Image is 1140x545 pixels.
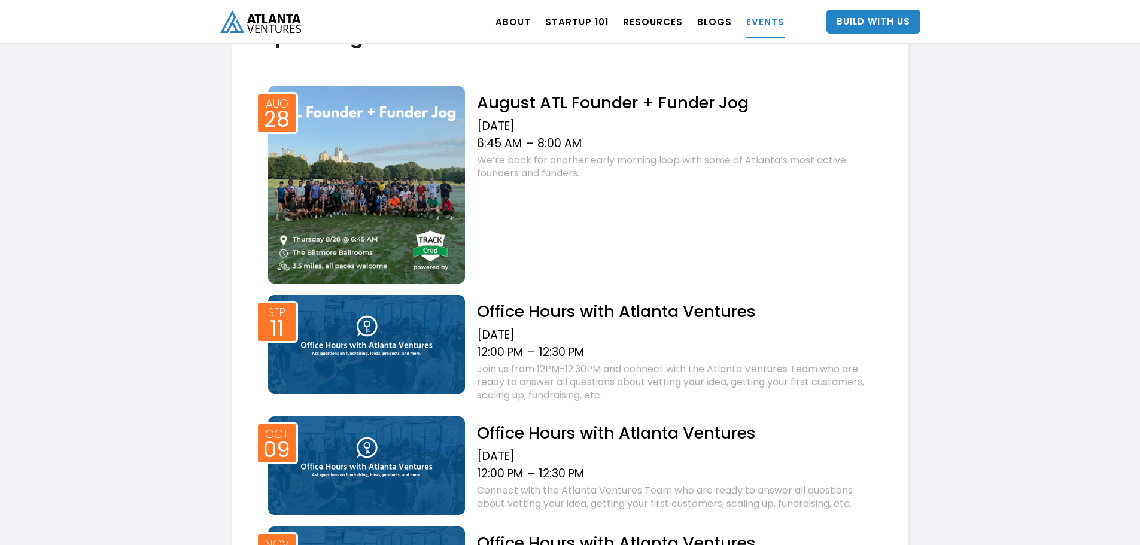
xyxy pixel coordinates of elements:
[263,441,290,459] div: 09
[265,428,288,440] div: Oct
[746,5,785,38] a: EVENTS
[268,416,466,515] img: Event thumb
[537,136,582,151] div: 8:00 AM
[262,83,878,284] a: Event thumbAug28August ATL Founder + Funder Jog[DATE]6:45 AM–8:00 AMWe’re back for another early ...
[477,136,522,151] div: 6:45 AM
[268,295,466,394] img: Event thumb
[527,345,534,360] div: –
[477,92,878,113] h2: August ATL Founder + Funder Jog
[477,119,878,133] div: [DATE]
[262,413,878,515] a: Event thumbOct09Office Hours with Atlanta Ventures[DATE]12:00 PM–12:30 PMConnect with the Atlanta...
[826,10,920,34] a: Build With Us
[477,422,878,443] h2: Office Hours with Atlanta Ventures
[477,449,878,464] div: [DATE]
[262,26,878,47] h2: Upcoming Events
[495,5,531,38] a: ABOUT
[268,307,285,318] div: Sep
[266,98,288,109] div: Aug
[539,345,584,360] div: 12:30 PM
[477,154,878,180] div: We’re back for another early morning loop with some of Atlanta’s most active founders and funders.
[268,86,466,284] img: Event thumb
[477,345,523,360] div: 12:00 PM
[477,363,878,402] div: Join us from 12PM-12:30PM and connect with the Atlanta Ventures Team who are ready to answer all ...
[527,467,534,481] div: –
[264,111,290,129] div: 28
[477,328,878,342] div: [DATE]
[539,467,584,481] div: 12:30 PM
[477,301,878,322] h2: Office Hours with Atlanta Ventures
[697,5,732,38] a: BLOGS
[477,467,523,481] div: 12:00 PM
[262,292,878,405] a: Event thumbSep11Office Hours with Atlanta Ventures[DATE]12:00 PM–12:30 PMJoin us from 12PM-12:30P...
[477,484,878,510] div: Connect with the Atlanta Ventures Team who are ready to answer all questions about vetting your i...
[545,5,609,38] a: Startup 101
[270,319,284,337] div: 11
[526,136,533,151] div: –
[623,5,683,38] a: RESOURCES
